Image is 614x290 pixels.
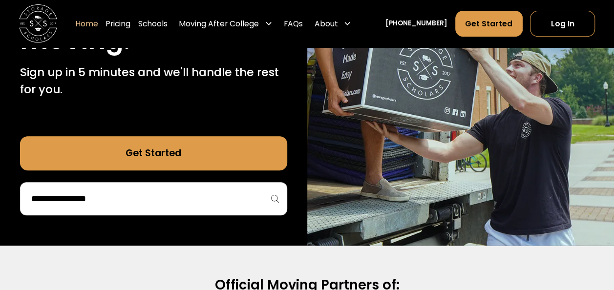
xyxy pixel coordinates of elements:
[455,11,523,37] a: Get Started
[20,136,287,170] a: Get Started
[530,11,595,37] a: Log In
[385,19,447,29] a: [PHONE_NUMBER]
[20,63,287,98] p: Sign up in 5 minutes and we'll handle the rest for you.
[106,10,130,37] a: Pricing
[138,10,168,37] a: Schools
[311,10,355,37] div: About
[179,18,259,29] div: Moving After College
[314,18,338,29] div: About
[19,5,57,43] img: Storage Scholars main logo
[75,10,98,37] a: Home
[284,10,303,37] a: FAQs
[19,5,57,43] a: home
[175,10,276,37] div: Moving After College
